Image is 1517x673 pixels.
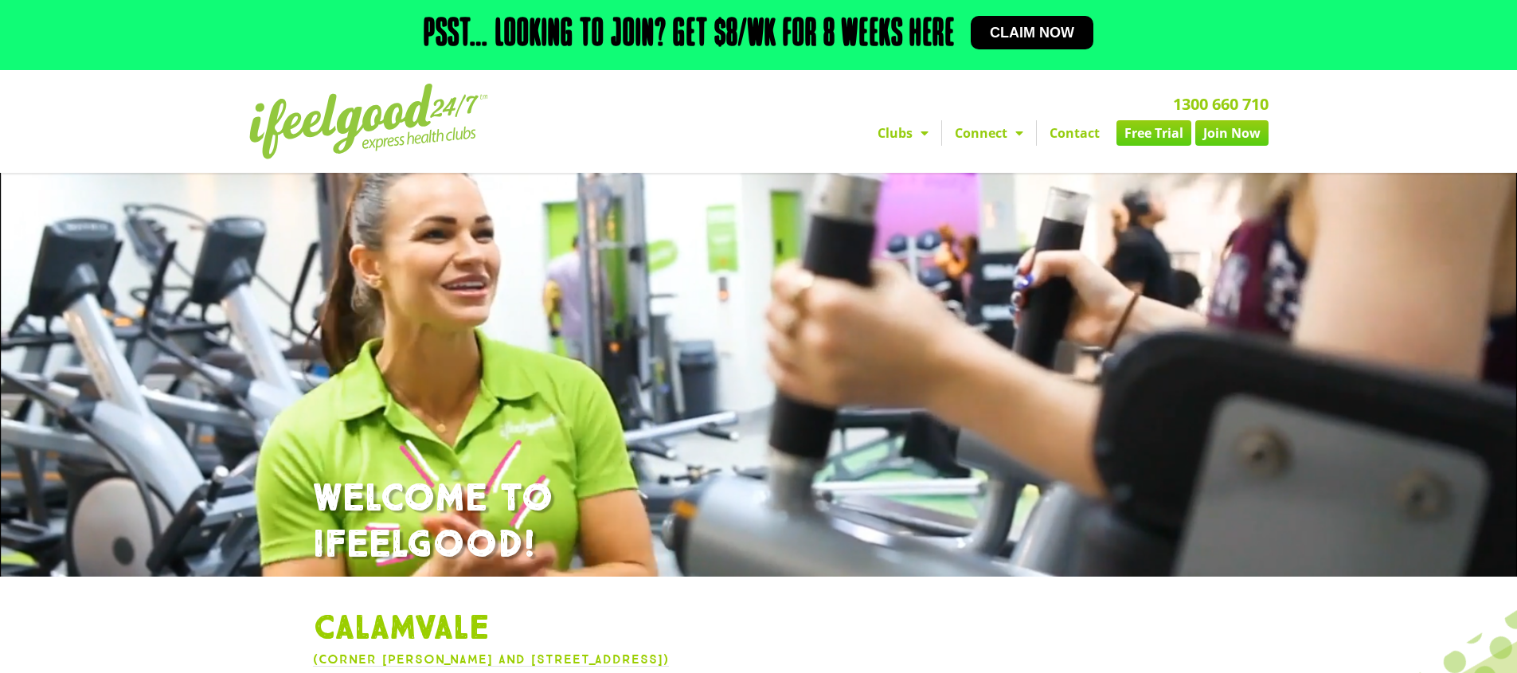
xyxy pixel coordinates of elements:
[1037,120,1112,146] a: Contact
[313,476,1205,568] h1: WELCOME TO IFEELGOOD!
[865,120,941,146] a: Clubs
[612,120,1269,146] nav: Menu
[942,120,1036,146] a: Connect
[313,608,1205,650] h1: Calamvale
[1173,93,1269,115] a: 1300 660 710
[424,16,955,54] h2: Psst… Looking to join? Get $8/wk for 8 weeks here
[971,16,1093,49] a: Claim now
[313,651,669,667] a: (Corner [PERSON_NAME] and [STREET_ADDRESS])
[990,25,1074,40] span: Claim now
[1195,120,1269,146] a: Join Now
[1116,120,1191,146] a: Free Trial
